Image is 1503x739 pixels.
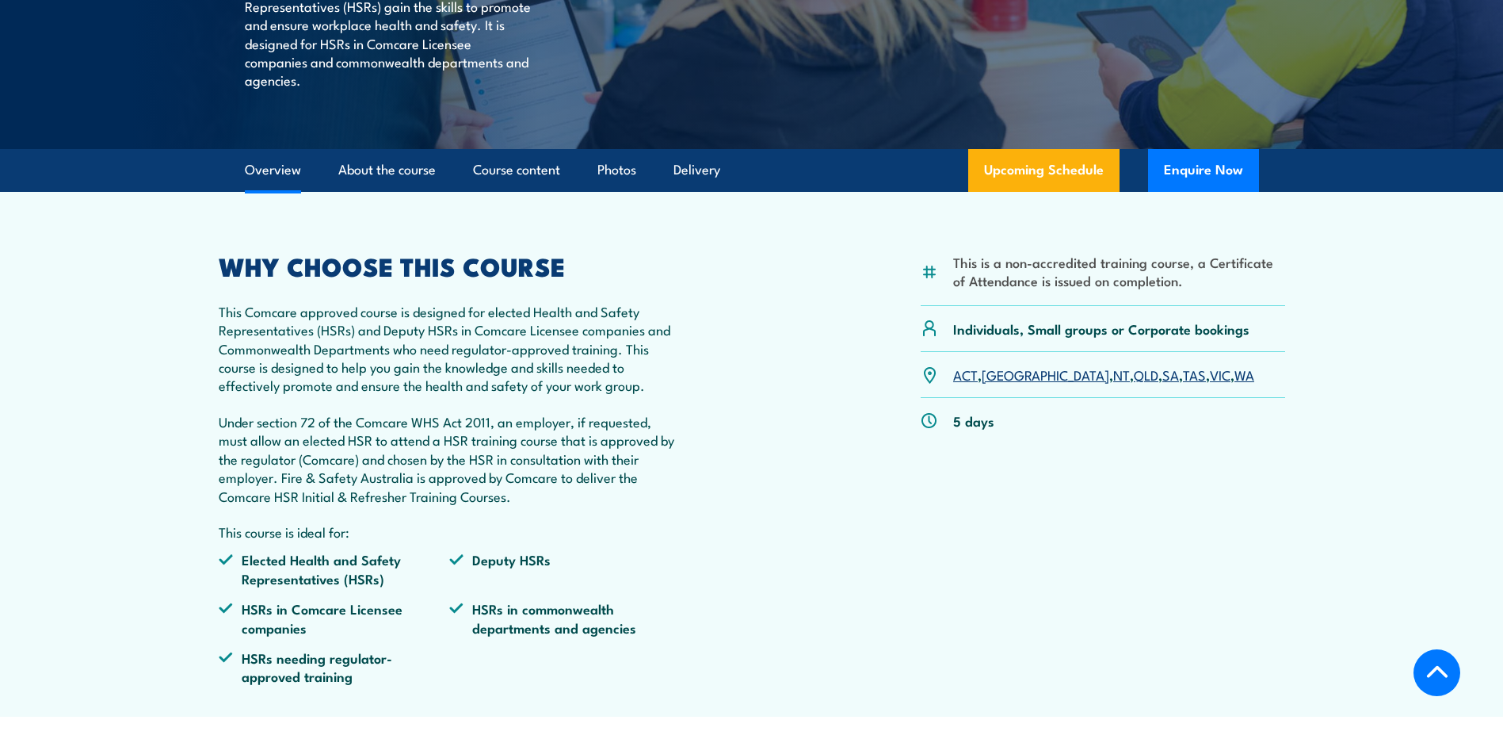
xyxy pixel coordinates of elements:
a: ACT [953,365,978,384]
a: Upcoming Schedule [968,149,1120,192]
a: Delivery [673,149,720,191]
a: SA [1162,365,1179,384]
li: HSRs needing regulator-approved training [219,649,450,686]
li: HSRs in commonwealth departments and agencies [449,599,681,637]
a: NT [1113,365,1130,384]
p: This course is ideal for: [219,523,681,541]
a: TAS [1183,365,1206,384]
a: VIC [1210,365,1230,384]
li: Elected Health and Safety Representatives (HSRs) [219,550,450,588]
a: Overview [245,149,301,191]
li: HSRs in Comcare Licensee companies [219,599,450,637]
p: Individuals, Small groups or Corporate bookings [953,320,1249,338]
a: Course content [473,149,560,191]
li: Deputy HSRs [449,550,681,588]
a: WA [1234,365,1254,384]
li: This is a non-accredited training course, a Certificate of Attendance is issued on completion. [953,253,1285,290]
p: This Comcare approved course is designed for elected Health and Safety Representatives (HSRs) and... [219,302,681,395]
a: [GEOGRAPHIC_DATA] [982,365,1109,384]
button: Enquire Now [1148,149,1259,192]
p: Under section 72 of the Comcare WHS Act 2011, an employer, if requested, must allow an elected HS... [219,412,681,505]
h2: WHY CHOOSE THIS COURSE [219,255,681,277]
a: QLD [1134,365,1158,384]
a: Photos [597,149,636,191]
a: About the course [338,149,436,191]
p: , , , , , , , [953,366,1254,384]
p: 5 days [953,412,994,430]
